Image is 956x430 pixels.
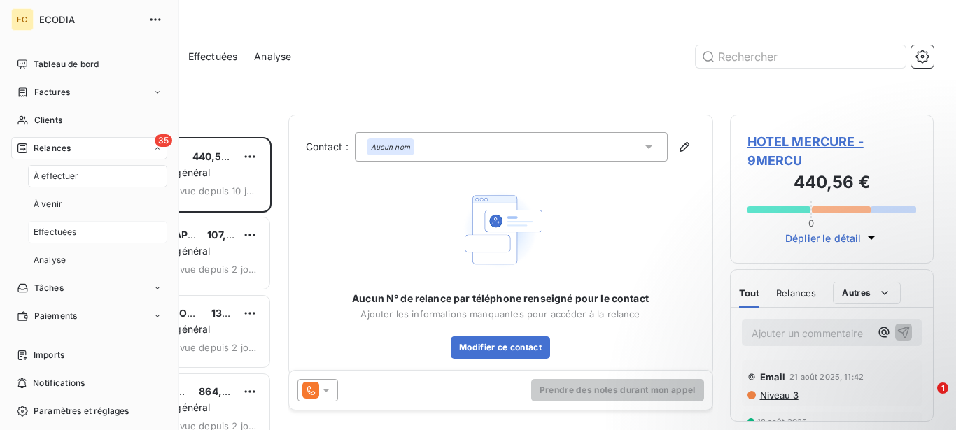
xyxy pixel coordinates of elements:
span: Analyse [254,50,291,64]
span: 35 [155,134,172,147]
iframe: Intercom notifications message [676,294,956,392]
span: CAISSE DES DEPOTS ET CONSIGNA° [99,307,276,319]
span: Factures [34,86,70,99]
iframe: Intercom live chat [908,382,942,416]
span: 18 août 2025 [757,417,808,426]
span: Ajouter les informations manquantes pour accéder à la relance [360,308,640,320]
span: HOTEL MERCURE - 9MERCU [747,132,917,170]
span: Notifications [33,377,85,389]
span: ECODIA [39,14,140,25]
span: Paiements [34,310,77,322]
span: Niveau 3 [759,389,799,401]
span: Effectuées [188,50,238,64]
button: Modifier ce contact [451,336,550,359]
span: Relances [34,142,71,155]
label: Contact : [306,140,355,154]
span: Tâches [34,282,64,294]
span: 440,56 € [192,150,237,162]
span: Effectuées [34,226,77,238]
em: Aucun nom [371,142,410,152]
span: 0 [808,217,814,229]
span: prévue depuis 2 jours [164,264,258,275]
span: Déplier le détail [785,231,862,245]
span: Aucun N° de relance par téléphone renseigné pour le contact [352,292,649,306]
span: À venir [34,198,62,210]
span: À effectuer [34,170,79,182]
span: Tout [739,287,760,299]
span: prévue depuis 2 jours [164,342,258,353]
div: EC [11,8,34,31]
span: Tableau de bord [34,58,99,71]
span: Relances [776,287,816,299]
button: Déplier le détail [781,230,883,246]
img: Empty state [456,185,545,275]
button: Autres [833,282,901,304]
h3: 440,56 € [747,170,917,198]
span: Clients [34,114,62,127]
span: prévue depuis 10 jours [164,185,258,196]
span: 139,80 € [211,307,254,319]
input: Rechercher [696,45,906,68]
span: Paramètres et réglages [34,405,129,417]
span: Imports [34,349,64,361]
span: 864,00 € [199,385,244,397]
span: Analyse [34,254,66,266]
button: Prendre des notes durant mon appel [531,379,704,401]
span: 107,98 € [207,229,248,241]
span: 1 [937,382,948,394]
